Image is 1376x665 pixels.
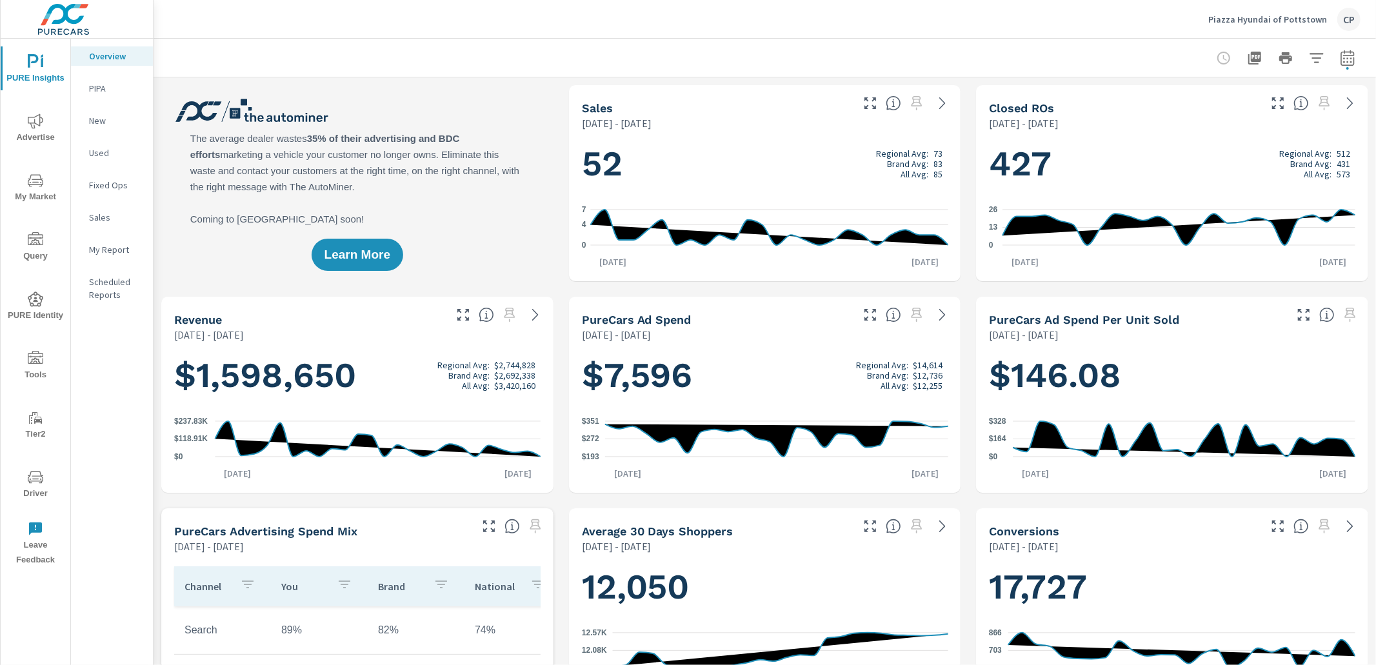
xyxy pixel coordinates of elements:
[989,539,1059,554] p: [DATE] - [DATE]
[5,470,66,501] span: Driver
[932,93,953,114] a: See more details in report
[71,175,153,195] div: Fixed Ops
[1337,159,1350,169] p: 431
[89,211,143,224] p: Sales
[582,221,586,230] text: 4
[312,239,403,271] button: Learn More
[886,519,901,534] span: A rolling 30 day total of daily Shoppers on the dealership website, averaged over the selected da...
[933,148,942,159] p: 73
[5,410,66,442] span: Tier2
[1293,519,1309,534] span: The number of dealer-specified goals completed by a visitor. [Source: This data is provided by th...
[71,240,153,259] div: My Report
[89,243,143,256] p: My Report
[901,169,928,179] p: All Avg:
[71,208,153,227] div: Sales
[989,223,998,232] text: 13
[89,82,143,95] p: PIPA
[89,114,143,127] p: New
[582,539,652,554] p: [DATE] - [DATE]
[989,313,1179,326] h5: PureCars Ad Spend Per Unit Sold
[174,524,357,538] h5: PureCars Advertising Spend Mix
[582,628,607,637] text: 12.57K
[71,143,153,163] div: Used
[1013,467,1059,480] p: [DATE]
[271,614,368,646] td: 89%
[590,255,635,268] p: [DATE]
[1208,14,1327,25] p: Piazza Hyundai of Pottstown
[913,381,942,391] p: $12,255
[5,54,66,86] span: PURE Insights
[89,275,143,301] p: Scheduled Reports
[174,614,271,646] td: Search
[886,307,901,323] span: Total cost of media for all PureCars channels for the selected dealership group over the selected...
[1304,169,1331,179] p: All Avg:
[448,370,490,381] p: Brand Avg:
[494,370,535,381] p: $2,692,338
[933,169,942,179] p: 85
[913,360,942,370] p: $14,614
[453,304,474,325] button: Make Fullscreen
[989,205,998,214] text: 26
[1337,169,1350,179] p: 573
[989,565,1355,609] h1: 17,727
[582,115,652,131] p: [DATE] - [DATE]
[378,580,423,593] p: Brand
[184,580,230,593] p: Channel
[605,467,650,480] p: [DATE]
[89,50,143,63] p: Overview
[860,93,881,114] button: Make Fullscreen
[1293,95,1309,111] span: Number of Repair Orders Closed by the selected dealership group over the selected time range. [So...
[906,304,927,325] span: Select a preset date range to save this widget
[494,381,535,391] p: $3,420,160
[1310,467,1355,480] p: [DATE]
[887,159,928,169] p: Brand Avg:
[89,146,143,159] p: Used
[174,327,244,342] p: [DATE] - [DATE]
[989,417,1006,426] text: $328
[1293,304,1314,325] button: Make Fullscreen
[368,614,464,646] td: 82%
[1,39,70,573] div: nav menu
[475,580,520,593] p: National
[462,381,490,391] p: All Avg:
[479,307,494,323] span: Total sales revenue over the selected date range. [Source: This data is sourced from the dealer’s...
[1290,159,1331,169] p: Brand Avg:
[1335,45,1361,71] button: Select Date Range
[5,292,66,323] span: PURE Identity
[174,435,208,444] text: $118.91K
[525,304,546,325] a: See more details in report
[1268,516,1288,537] button: Make Fullscreen
[989,101,1054,115] h5: Closed ROs
[906,93,927,114] span: Select a preset date range to save this widget
[582,101,613,115] h5: Sales
[582,241,586,250] text: 0
[989,327,1059,342] p: [DATE] - [DATE]
[281,580,326,593] p: You
[5,351,66,382] span: Tools
[479,516,499,537] button: Make Fullscreen
[5,232,66,264] span: Query
[1273,45,1299,71] button: Print Report
[989,524,1059,538] h5: Conversions
[989,115,1059,131] p: [DATE] - [DATE]
[582,327,652,342] p: [DATE] - [DATE]
[494,360,535,370] p: $2,744,828
[989,241,993,250] text: 0
[525,516,546,537] span: Select a preset date range to save this widget
[1340,93,1361,114] a: See more details in report
[1314,516,1335,537] span: Select a preset date range to save this widget
[913,370,942,381] p: $12,736
[5,114,66,145] span: Advertise
[215,467,260,480] p: [DATE]
[1279,148,1331,159] p: Regional Avg:
[5,521,66,568] span: Leave Feedback
[989,142,1355,186] h1: 427
[886,95,901,111] span: Number of vehicles sold by the dealership over the selected date range. [Source: This data is sou...
[1310,255,1355,268] p: [DATE]
[174,417,208,426] text: $237.83K
[582,452,599,461] text: $193
[582,524,733,538] h5: Average 30 Days Shoppers
[989,452,998,461] text: $0
[89,179,143,192] p: Fixed Ops
[582,353,948,397] h1: $7,596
